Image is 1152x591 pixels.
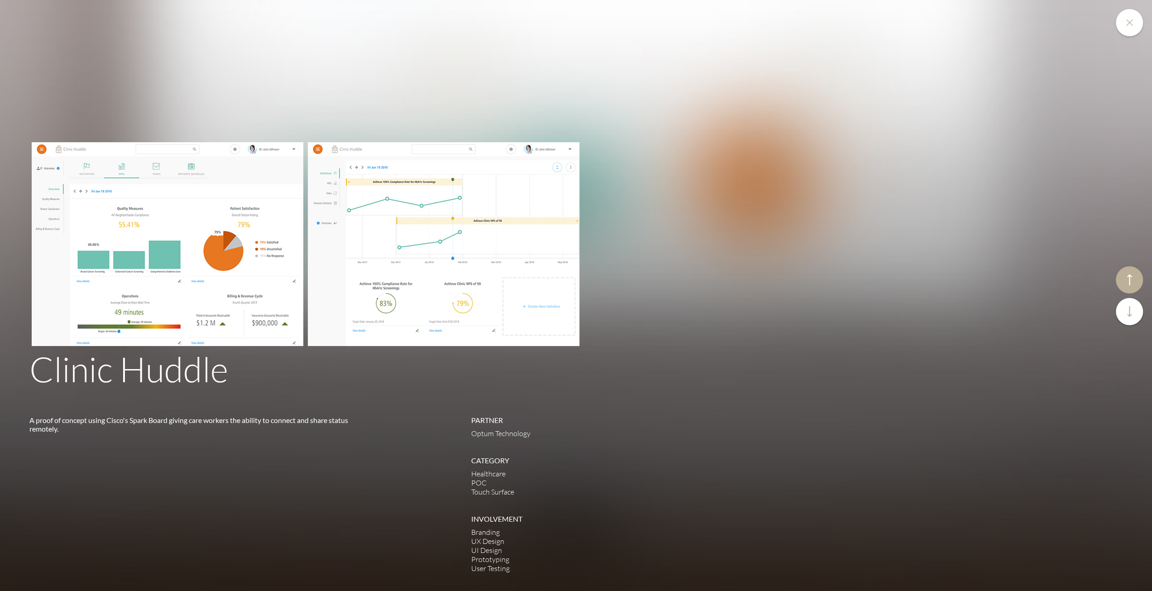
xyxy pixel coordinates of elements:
img: max-clinichuddle-01.jpg [32,142,303,346]
li: Touch Surface [471,487,582,496]
li: UX Design [471,537,582,546]
li: Optum Technology [471,429,582,438]
li: Healthcare [471,469,582,478]
img: max-clinichuddle-02.jpg [308,142,579,346]
li: Branding [471,528,582,537]
li: Involvement [471,514,582,573]
li: Partner [471,416,582,438]
li: Category [471,456,582,496]
li: Prototyping [471,555,582,564]
p: A proof of concept using Cisco's Spark Board giving care workers the ability to connect and share... [29,416,361,433]
li: UI Design [471,546,582,555]
div: Clinic Huddle [29,348,582,390]
li: User Testing [471,564,582,573]
li: POC [471,478,582,487]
